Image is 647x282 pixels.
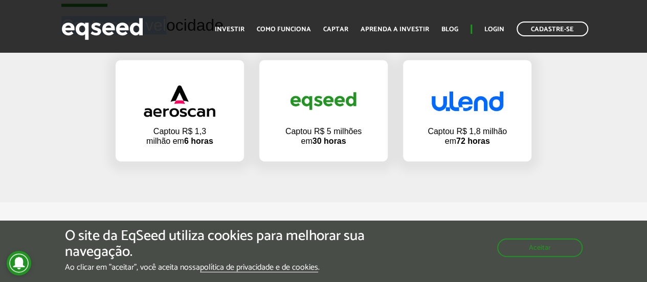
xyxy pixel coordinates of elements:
[441,26,458,33] a: Blog
[257,26,311,33] a: Como funciona
[215,26,244,33] a: Investir
[200,264,318,272] a: política de privacidade e de cookies
[517,21,588,36] a: Cadastre-se
[427,126,508,146] p: Captou R$ 1,8 milhão em
[184,137,213,145] strong: 6 horas
[65,228,375,260] h5: O site da EqSeed utiliza cookies para melhorar sua navegação.
[287,84,359,118] img: captar-velocidade-eqseed.png
[456,137,490,145] strong: 72 horas
[144,85,215,117] img: captar-velocidade-aeroscan.png
[65,263,375,272] p: Ao clicar em "aceitar", você aceita nossa .
[313,137,346,145] strong: 30 horas
[285,126,362,146] p: Captou R$ 5 milhões em
[361,26,429,33] a: Aprenda a investir
[484,26,504,33] a: Login
[497,238,583,257] button: Aceitar
[61,15,143,42] img: EqSeed
[323,26,348,33] a: Captar
[141,126,218,146] p: Captou R$ 1,3 milhão em
[432,91,503,111] img: captar-velocidade-ulend.png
